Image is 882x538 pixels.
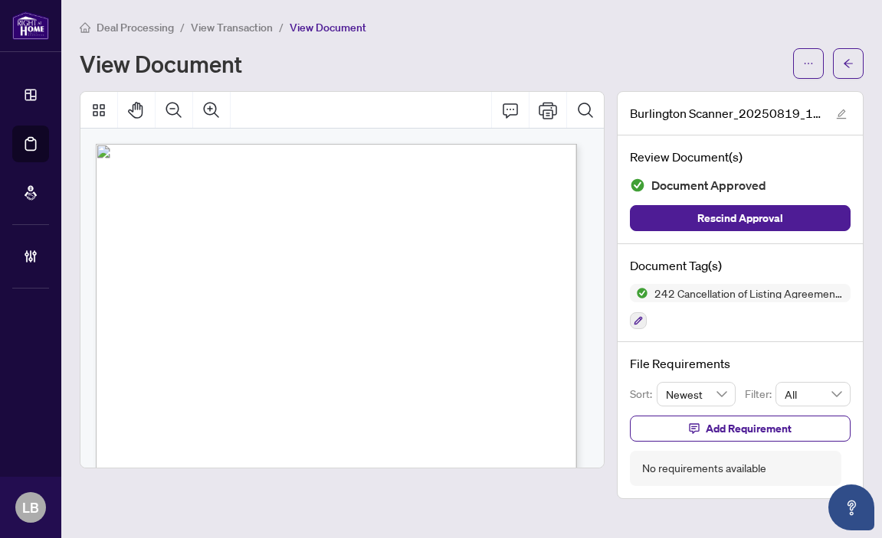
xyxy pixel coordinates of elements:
p: Filter: [745,386,775,403]
span: Add Requirement [706,416,792,441]
img: Document Status [630,178,645,193]
span: All [785,383,841,406]
button: Add Requirement [630,416,851,442]
div: No requirements available [642,460,766,477]
span: Document Approved [651,175,766,196]
h4: File Requirements [630,354,851,373]
h4: Review Document(s) [630,148,851,166]
button: Open asap [828,484,874,530]
h1: View Document [80,51,242,76]
span: ellipsis [803,58,814,69]
span: 242 Cancellation of Listing Agreement - Authority to Offer for Sale [648,288,851,298]
p: Sort: [630,386,657,403]
span: View Document [290,21,366,34]
span: LB [22,497,39,518]
span: edit [836,109,847,119]
h4: Document Tag(s) [630,256,851,275]
span: Newest [666,383,727,406]
li: / [180,18,185,36]
button: Rescind Approval [630,205,851,231]
span: home [80,22,90,33]
span: Burlington Scanner_20250819_131656.pdf [630,104,821,122]
img: logo [12,11,49,40]
li: / [279,18,284,36]
span: Rescind Approval [697,206,783,230]
span: Deal Processing [97,21,174,34]
span: arrow-left [843,58,854,69]
span: View Transaction [191,21,273,34]
img: Status Icon [630,284,648,302]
